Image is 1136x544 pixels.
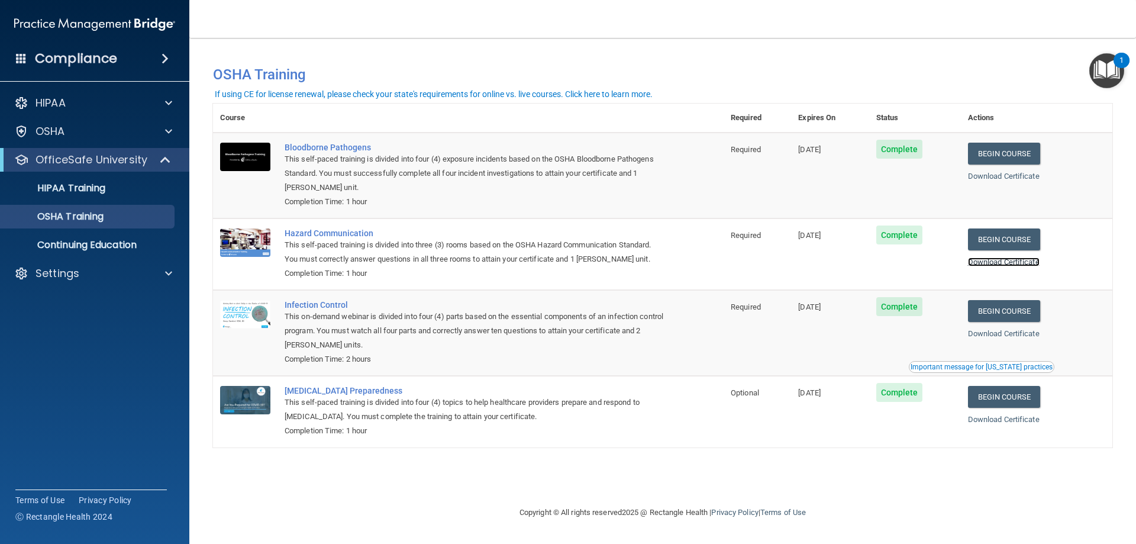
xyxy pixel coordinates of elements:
[35,96,66,110] p: HIPAA
[35,124,65,139] p: OSHA
[876,226,923,244] span: Complete
[731,231,761,240] span: Required
[8,239,169,251] p: Continuing Education
[447,494,879,532] div: Copyright © All rights reserved 2025 @ Rectangle Health | |
[8,182,105,194] p: HIPAA Training
[869,104,961,133] th: Status
[968,386,1040,408] a: Begin Course
[798,388,821,397] span: [DATE]
[285,143,664,152] a: Bloodborne Pathogens
[14,266,172,281] a: Settings
[731,302,761,311] span: Required
[14,96,172,110] a: HIPAA
[968,257,1040,266] a: Download Certificate
[15,511,112,523] span: Ⓒ Rectangle Health 2024
[909,361,1054,373] button: Read this if you are a dental practitioner in the state of CA
[968,300,1040,322] a: Begin Course
[213,88,654,100] button: If using CE for license renewal, please check your state's requirements for online vs. live cours...
[760,508,806,517] a: Terms of Use
[285,310,664,352] div: This on-demand webinar is divided into four (4) parts based on the essential components of an inf...
[711,508,758,517] a: Privacy Policy
[215,90,653,98] div: If using CE for license renewal, please check your state's requirements for online vs. live cours...
[876,140,923,159] span: Complete
[285,352,664,366] div: Completion Time: 2 hours
[968,329,1040,338] a: Download Certificate
[285,266,664,281] div: Completion Time: 1 hour
[798,302,821,311] span: [DATE]
[285,386,664,395] a: [MEDICAL_DATA] Preparedness
[968,228,1040,250] a: Begin Course
[35,153,147,167] p: OfficeSafe University
[968,172,1040,181] a: Download Certificate
[968,415,1040,424] a: Download Certificate
[14,12,175,36] img: PMB logo
[1119,60,1124,76] div: 1
[731,388,759,397] span: Optional
[968,143,1040,165] a: Begin Course
[213,104,277,133] th: Course
[14,153,172,167] a: OfficeSafe University
[1089,53,1124,88] button: Open Resource Center, 1 new notification
[961,104,1112,133] th: Actions
[798,231,821,240] span: [DATE]
[285,300,664,310] a: Infection Control
[14,124,172,139] a: OSHA
[35,50,117,67] h4: Compliance
[285,228,664,238] a: Hazard Communication
[876,383,923,402] span: Complete
[285,152,664,195] div: This self-paced training is divided into four (4) exposure incidents based on the OSHA Bloodborne...
[79,494,132,506] a: Privacy Policy
[731,145,761,154] span: Required
[285,424,664,438] div: Completion Time: 1 hour
[15,494,64,506] a: Terms of Use
[8,211,104,223] p: OSHA Training
[724,104,791,133] th: Required
[911,363,1053,371] div: Important message for [US_STATE] practices
[285,238,664,266] div: This self-paced training is divided into three (3) rooms based on the OSHA Hazard Communication S...
[285,195,664,209] div: Completion Time: 1 hour
[285,395,664,424] div: This self-paced training is divided into four (4) topics to help healthcare providers prepare and...
[35,266,79,281] p: Settings
[213,66,1112,83] h4: OSHA Training
[876,297,923,316] span: Complete
[798,145,821,154] span: [DATE]
[791,104,869,133] th: Expires On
